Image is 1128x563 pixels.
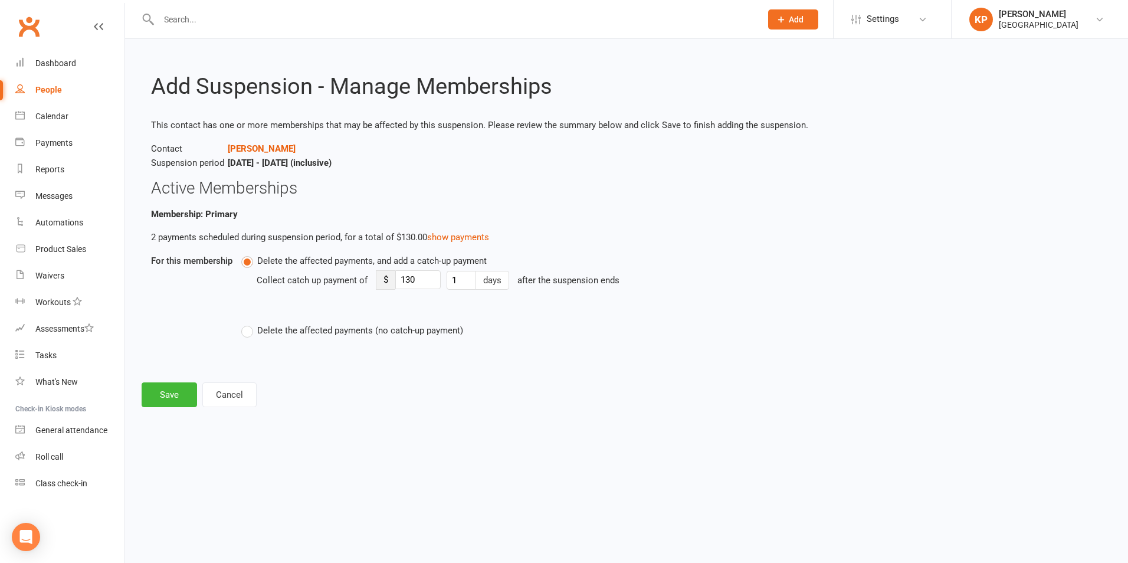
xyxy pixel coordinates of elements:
[15,50,124,77] a: Dashboard
[969,8,993,31] div: KP
[999,19,1078,30] div: [GEOGRAPHIC_DATA]
[15,130,124,156] a: Payments
[14,12,44,41] a: Clubworx
[151,142,228,156] span: Contact
[35,479,87,488] div: Class check-in
[15,417,124,444] a: General attendance kiosk mode
[151,209,238,220] b: Membership: Primary
[15,210,124,236] a: Automations
[257,268,368,293] div: Collect catch up payment of
[228,158,332,168] strong: [DATE] - [DATE] (inclusive)
[15,103,124,130] a: Calendar
[257,254,487,266] span: Delete the affected payments, and add a catch-up payment
[35,271,64,280] div: Waivers
[376,270,395,290] span: $
[768,9,818,30] button: Add
[15,342,124,369] a: Tasks
[35,452,63,461] div: Roll call
[228,143,296,154] a: [PERSON_NAME]
[15,289,124,316] a: Workouts
[476,271,509,290] button: days
[35,297,71,307] div: Workouts
[35,58,76,68] div: Dashboard
[867,6,899,32] span: Settings
[15,236,124,263] a: Product Sales
[15,156,124,183] a: Reports
[15,369,124,395] a: What's New
[35,244,86,254] div: Product Sales
[15,263,124,289] a: Waivers
[15,183,124,210] a: Messages
[35,85,62,94] div: People
[257,323,463,336] span: Delete the affected payments (no catch-up payment)
[151,254,232,268] label: For this membership
[35,112,68,121] div: Calendar
[151,179,1102,198] h3: Active Memberships
[12,523,40,551] div: Open Intercom Messenger
[151,118,1102,132] p: This contact has one or more memberships that may be affected by this suspension. Please review t...
[15,316,124,342] a: Assessments
[35,351,57,360] div: Tasks
[35,324,94,333] div: Assessments
[35,138,73,148] div: Payments
[15,77,124,103] a: People
[789,15,804,24] span: Add
[151,156,228,170] span: Suspension period
[999,9,1078,19] div: [PERSON_NAME]
[35,165,64,174] div: Reports
[35,191,73,201] div: Messages
[202,382,257,407] button: Cancel
[35,218,83,227] div: Automations
[151,230,1102,244] p: 2 payments scheduled during suspension period, for a total of $130.00
[15,444,124,470] a: Roll call
[35,377,78,387] div: What's New
[151,74,1102,99] h2: Add Suspension - Manage Memberships
[155,11,753,28] input: Search...
[15,470,124,497] a: Class kiosk mode
[517,273,619,287] div: after the suspension ends
[427,232,489,243] a: show payments
[35,425,107,435] div: General attendance
[142,382,197,407] button: Save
